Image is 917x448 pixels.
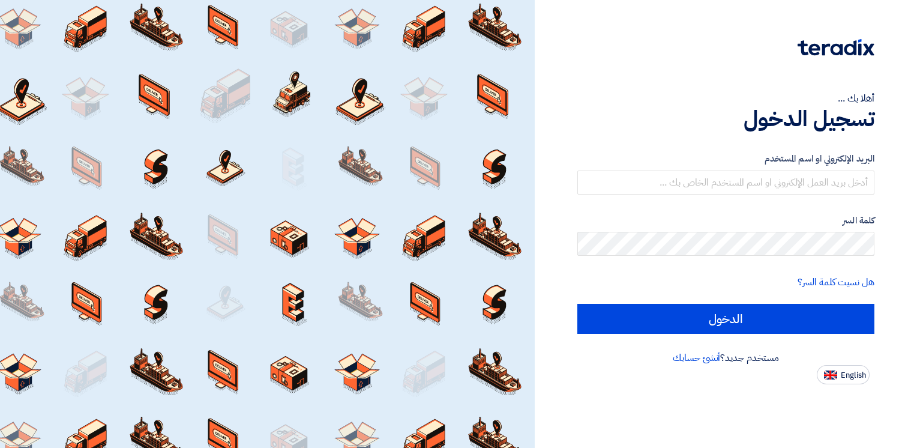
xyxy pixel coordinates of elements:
[817,365,870,384] button: English
[798,275,874,289] a: هل نسيت كلمة السر؟
[798,39,874,56] img: Teradix logo
[577,152,874,166] label: البريد الإلكتروني او اسم المستخدم
[841,371,866,380] span: English
[824,371,837,380] img: en-US.png
[673,351,720,365] a: أنشئ حسابك
[577,351,874,365] div: مستخدم جديد؟
[577,106,874,132] h1: تسجيل الدخول
[577,304,874,334] input: الدخول
[577,171,874,195] input: أدخل بريد العمل الإلكتروني او اسم المستخدم الخاص بك ...
[577,214,874,228] label: كلمة السر
[577,91,874,106] div: أهلا بك ...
